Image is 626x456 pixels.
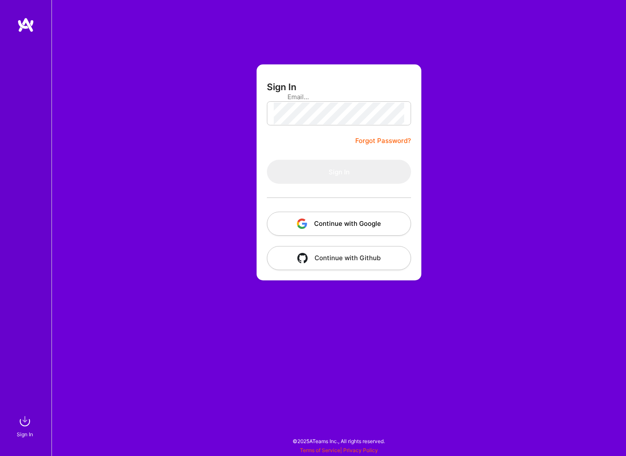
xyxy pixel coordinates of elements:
[51,430,626,452] div: © 2025 ATeams Inc., All rights reserved.
[267,212,411,236] button: Continue with Google
[17,17,34,33] img: logo
[300,447,378,453] span: |
[267,82,296,92] h3: Sign In
[16,413,33,430] img: sign in
[297,253,308,263] img: icon
[343,447,378,453] a: Privacy Policy
[267,160,411,184] button: Sign In
[17,430,33,439] div: Sign In
[287,86,390,108] input: Email...
[300,447,340,453] a: Terms of Service
[355,136,411,146] a: Forgot Password?
[267,246,411,270] button: Continue with Github
[18,413,33,439] a: sign inSign In
[297,219,307,229] img: icon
